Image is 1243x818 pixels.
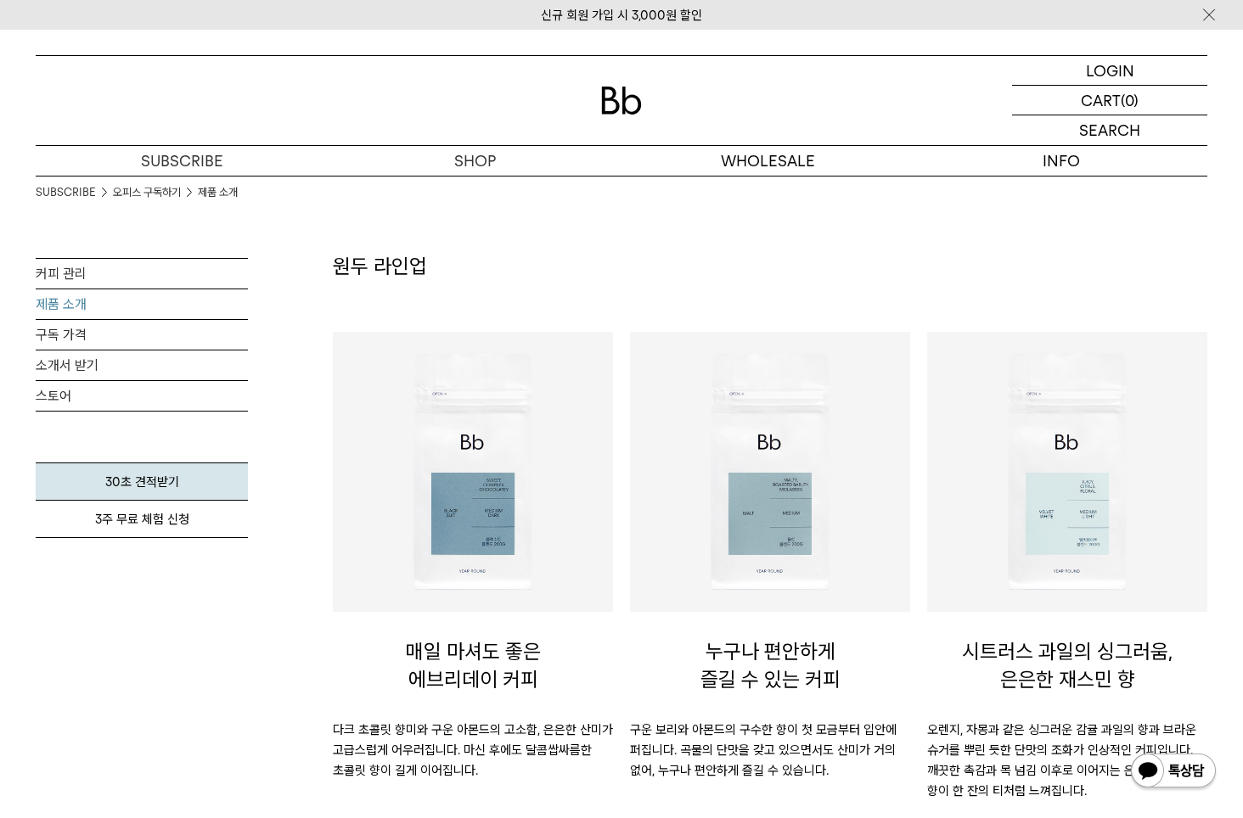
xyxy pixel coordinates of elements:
p: 구운 보리와 아몬드의 구수한 향이 첫 모금부터 입안에 퍼집니다. 곡물의 단맛을 갖고 있으면서도 산미가 거의 없어, 누구나 편안하게 즐길 수 있습니다. [630,720,910,781]
p: 다크 초콜릿 향미와 구운 아몬드의 고소함, 은은한 산미가 고급스럽게 어우러집니다. 마신 후에도 달콤쌉싸름한 초콜릿 향이 길게 이어집니다. [333,720,613,781]
a: SUBSCRIBE [36,146,329,176]
h2: 원두 라인업 [333,252,1207,281]
a: 3주 무료 체험 신청 [36,501,248,538]
a: LOGIN [1012,56,1207,86]
p: 오렌지, 자몽과 같은 싱그러운 감귤 과일의 향과 브라운 슈거를 뿌린 듯한 단맛의 조화가 인상적인 커피입니다. 깨끗한 촉감과 목 넘김 이후로 이어지는 은은한 재스민 향이 한 잔... [927,720,1207,801]
p: 매일 마셔도 좋은 에브리데이 커피 [333,612,613,720]
p: INFO [914,146,1207,176]
a: 커피 관리 [36,259,248,289]
p: 누구나 편안하게 즐길 수 있는 커피 [630,612,910,720]
a: 제품 소개 [198,184,238,201]
img: 시트러스 과일의 싱그러움, 은은한 재스민 향 [936,340,1199,603]
img: 누구나 편안하게 즐길 수 있는 커피 [638,340,902,603]
a: 30초 견적받기 [36,462,248,501]
a: 스토어 [36,381,248,411]
img: 에브리데이 커피 [341,340,605,603]
a: CART (0) [1012,86,1207,115]
p: 시트러스 과일의 싱그러움, 은은한 재스민 향 [927,612,1207,720]
p: SEARCH [1079,115,1140,145]
a: SHOP [329,146,621,176]
a: 소개서 받기 [36,350,248,380]
a: 신규 회원 가입 시 3,000원 할인 [541,8,702,23]
a: 오피스 구독하기 [113,184,181,201]
a: 구독 가격 [36,320,248,350]
a: 제품 소개 [36,289,248,319]
img: 카카오톡 채널 1:1 채팅 버튼 [1129,752,1218,793]
p: CART [1081,86,1121,115]
p: LOGIN [1086,56,1134,85]
p: WHOLESALE [621,146,914,176]
a: SUBSCRIBE [36,184,96,201]
img: 로고 [601,87,642,115]
p: (0) [1121,86,1139,115]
